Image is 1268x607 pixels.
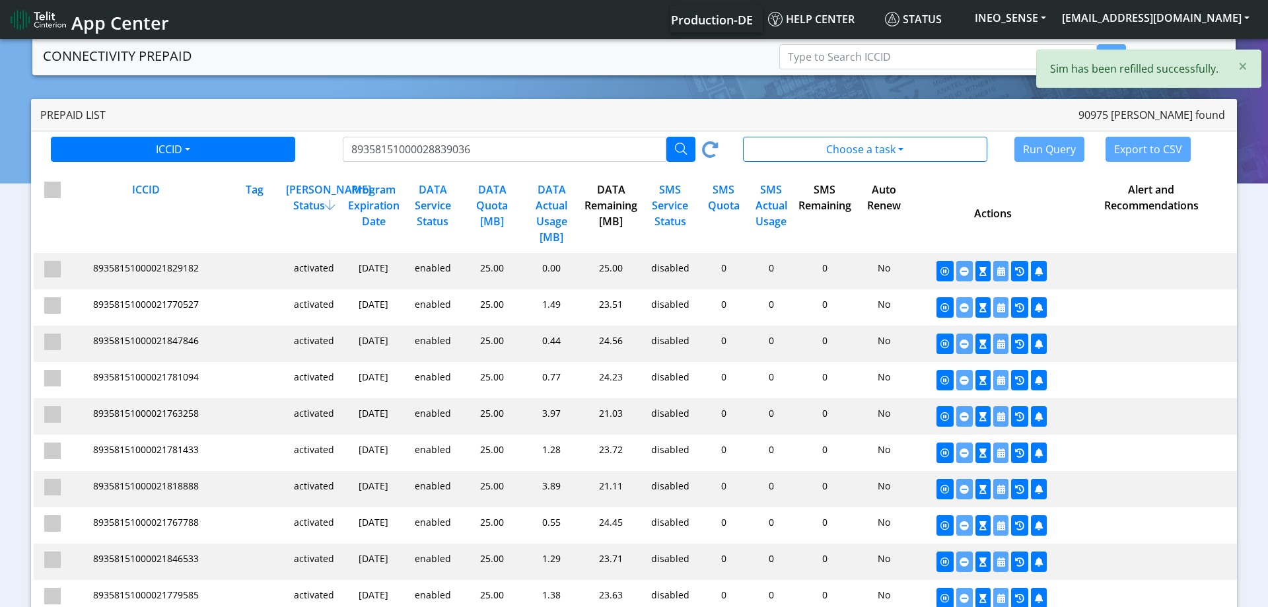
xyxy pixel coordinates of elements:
[794,552,853,572] div: 0
[520,406,580,427] div: 3.97
[283,443,343,463] div: activated
[794,370,853,390] div: 0
[1014,137,1084,162] button: Run Query
[402,552,461,572] div: enabled
[1071,182,1229,245] div: Alert and Recommendations
[461,515,520,536] div: 25.00
[699,370,746,390] div: 0
[639,334,699,354] div: disabled
[343,479,402,499] div: [DATE]
[283,261,343,281] div: activated
[743,137,987,162] button: Choose a task
[43,43,192,69] a: CONNECTIVITY PREPAID
[794,479,853,499] div: 0
[520,515,580,536] div: 0.55
[699,182,746,245] div: SMS Quota
[639,261,699,281] div: disabled
[224,182,283,245] div: Tag
[699,334,746,354] div: 0
[283,552,343,572] div: activated
[853,406,913,427] div: No
[1225,50,1261,82] button: Close
[11,5,167,34] a: App Center
[343,552,402,572] div: [DATE]
[402,334,461,354] div: enabled
[580,515,639,536] div: 24.45
[93,334,199,347] span: 89358151000021847846
[580,261,639,281] div: 25.00
[880,6,967,32] a: Status
[461,552,520,572] div: 25.00
[93,371,199,383] span: 89358151000021781094
[794,297,853,318] div: 0
[639,552,699,572] div: disabled
[520,370,580,390] div: 0.77
[853,334,913,354] div: No
[283,370,343,390] div: activated
[746,182,794,245] div: SMS Actual Usage
[746,406,794,427] div: 0
[746,443,794,463] div: 0
[670,6,752,32] a: Your current platform instance
[93,298,199,310] span: 89358151000021770527
[794,443,853,463] div: 0
[93,480,199,492] span: 89358151000021818888
[520,182,580,245] div: DATA Actual Usage [MB]
[1133,42,1174,68] a: Home
[343,406,402,427] div: [DATE]
[580,334,639,354] div: 24.56
[768,12,855,26] span: Help center
[639,370,699,390] div: disabled
[853,479,913,499] div: No
[639,182,699,245] div: SMS Service Status
[343,182,402,245] div: Program Expiration Date
[746,297,794,318] div: 0
[779,44,1097,69] input: Type to Search ICCID
[283,182,343,245] div: [PERSON_NAME] Status
[71,11,169,35] span: App Center
[885,12,899,26] img: status.svg
[699,515,746,536] div: 0
[93,552,199,565] span: 89358151000021846533
[343,515,402,536] div: [DATE]
[283,334,343,354] div: activated
[93,407,199,419] span: 89358151000021763258
[794,515,853,536] div: 0
[746,334,794,354] div: 0
[671,12,753,28] span: Production-DE
[402,182,461,245] div: DATA Service Status
[65,182,224,245] div: ICCID
[1054,6,1257,30] button: [EMAIL_ADDRESS][DOMAIN_NAME]
[794,261,853,281] div: 0
[343,334,402,354] div: [DATE]
[461,370,520,390] div: 25.00
[580,370,639,390] div: 24.23
[461,182,520,245] div: DATA Quota [MB]
[639,297,699,318] div: disabled
[520,479,580,499] div: 3.89
[580,406,639,427] div: 21.03
[402,515,461,536] div: enabled
[639,406,699,427] div: disabled
[402,443,461,463] div: enabled
[402,479,461,499] div: enabled
[1078,107,1225,123] span: 90975 [PERSON_NAME] found
[699,406,746,427] div: 0
[402,261,461,281] div: enabled
[746,261,794,281] div: 0
[853,370,913,390] div: No
[93,443,199,456] span: 89358151000021781433
[283,479,343,499] div: activated
[580,297,639,318] div: 23.51
[343,443,402,463] div: [DATE]
[93,589,199,601] span: 89358151000021779585
[461,443,520,463] div: 25.00
[283,297,343,318] div: activated
[853,515,913,536] div: No
[343,370,402,390] div: [DATE]
[93,516,199,528] span: 89358151000021767788
[853,182,913,245] div: Auto Renew
[580,182,639,245] div: DATA Remaining [MB]
[461,479,520,499] div: 25.00
[639,443,699,463] div: disabled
